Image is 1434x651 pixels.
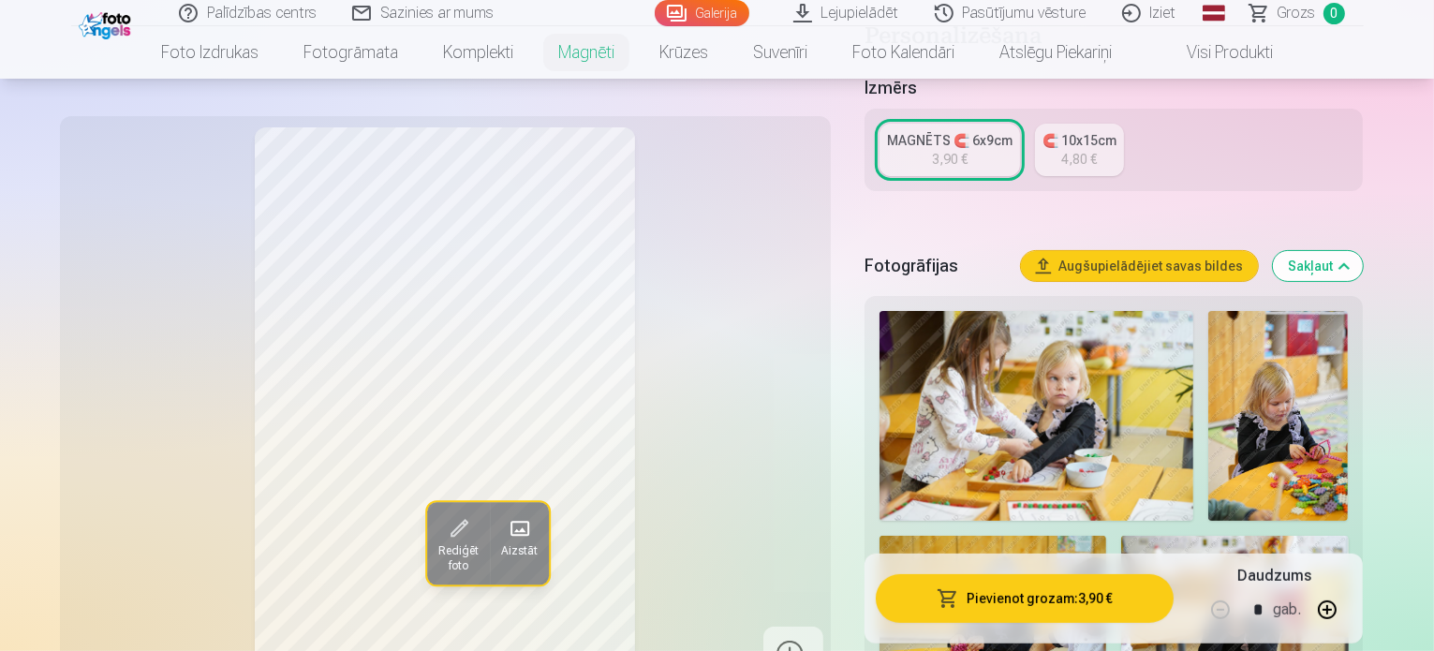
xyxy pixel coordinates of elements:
h5: Izmērs [865,75,1364,101]
span: Rediģēt foto [437,544,478,574]
a: Fotogrāmata [281,26,421,79]
button: Augšupielādējiet savas bildes [1021,251,1258,281]
div: 4,80 € [1061,150,1097,169]
a: Visi produkti [1134,26,1295,79]
a: 🧲 10x15cm4,80 € [1035,124,1124,176]
img: /fa1 [79,7,136,39]
span: Grozs [1278,2,1316,24]
a: MAGNĒTS 🧲 6x9cm3,90 € [880,124,1020,176]
h5: Daudzums [1237,565,1311,587]
span: 0 [1323,3,1345,24]
h5: Fotogrāfijas [865,253,1007,279]
button: Rediģēt foto [426,503,489,585]
div: 3,90 € [932,150,968,169]
div: MAGNĒTS 🧲 6x9cm [887,131,1013,150]
a: Foto kalendāri [830,26,977,79]
a: Suvenīri [731,26,830,79]
button: Aizstāt [489,503,548,585]
a: Krūzes [637,26,731,79]
div: 🧲 10x15cm [1042,131,1116,150]
span: Aizstāt [500,544,537,559]
a: Komplekti [421,26,536,79]
a: Atslēgu piekariņi [977,26,1134,79]
a: Magnēti [536,26,637,79]
button: Pievienot grozam:3,90 € [876,574,1175,623]
div: gab. [1273,587,1301,632]
button: Sakļaut [1273,251,1363,281]
a: Foto izdrukas [139,26,281,79]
